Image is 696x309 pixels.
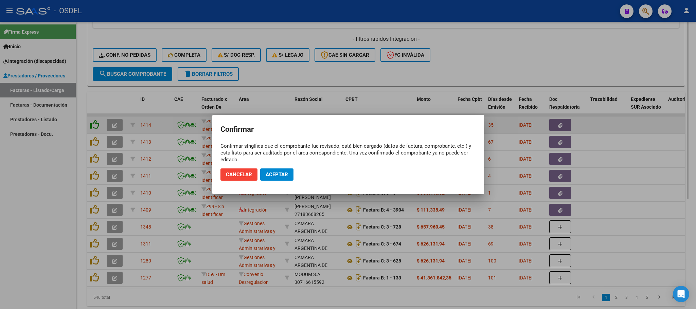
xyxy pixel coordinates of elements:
h2: Confirmar [220,123,476,136]
div: Open Intercom Messenger [673,286,689,302]
div: Confirmar singifica que el comprobante fue revisado, está bien cargado (datos de factura, comprob... [220,143,476,163]
button: Aceptar [260,168,293,181]
span: Aceptar [266,171,288,178]
button: Cancelar [220,168,257,181]
span: Cancelar [226,171,252,178]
